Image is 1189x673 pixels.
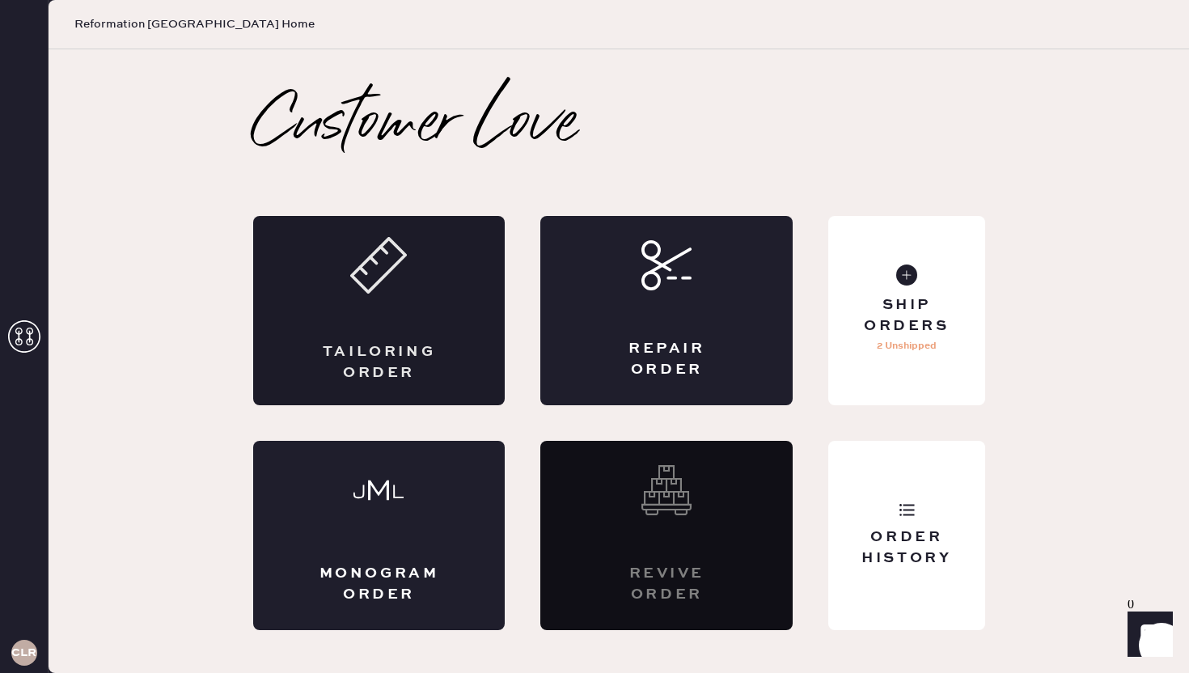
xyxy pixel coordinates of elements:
iframe: Front Chat [1112,600,1182,670]
span: Reformation [GEOGRAPHIC_DATA] Home [74,16,315,32]
div: Ship Orders [841,295,971,336]
div: Tailoring Order [318,342,441,383]
p: 2 Unshipped [877,336,937,356]
div: Repair Order [605,339,728,379]
div: Interested? Contact us at care@hemster.co [540,441,793,630]
h2: Customer Love [253,93,578,158]
h3: CLR [11,647,36,658]
div: Monogram Order [318,564,441,604]
div: Order History [841,527,971,568]
div: Revive order [605,564,728,604]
